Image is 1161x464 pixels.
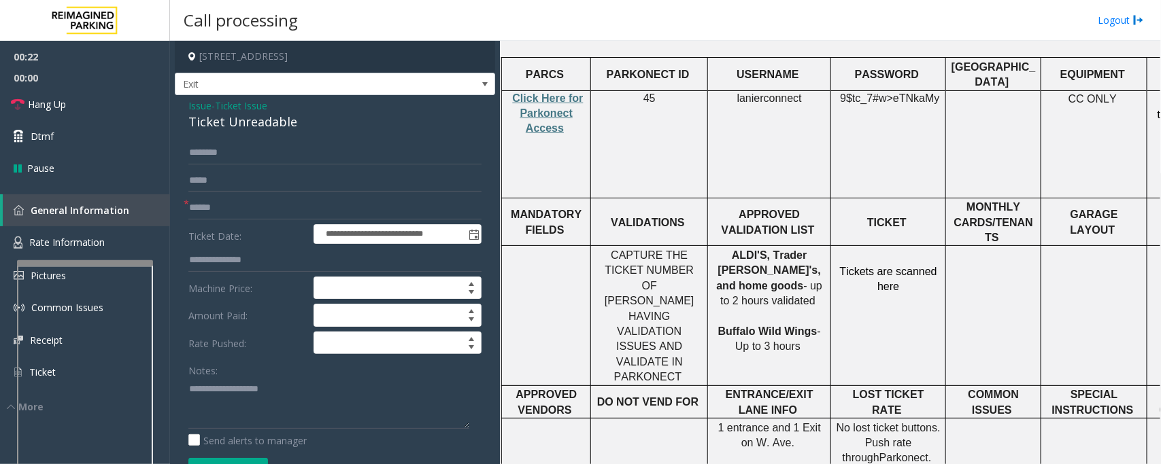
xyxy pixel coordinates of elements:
[188,99,212,113] span: Issue
[31,129,54,143] span: Dtmf
[14,236,22,249] img: 'icon'
[607,69,690,80] span: PARKONECT ID
[837,422,941,464] span: No lost ticket buttons. Push rate through
[14,271,24,280] img: 'icon'
[726,389,813,415] span: ENTRANCE/EXIT LANE INFO
[3,194,170,226] a: General Information
[462,332,481,343] span: Increase value
[466,225,481,244] span: Toggle popup
[675,371,682,382] span: T
[175,73,431,95] span: Exit
[14,336,23,344] img: 'icon'
[462,315,481,326] span: Decrease value
[597,396,699,408] span: DO NOT VEND FOR
[643,92,656,104] span: 45
[718,422,821,448] span: 1 entrance and 1 Exit on W. Ave.
[1060,69,1125,80] span: EQUIPMENT
[516,389,577,415] span: APPROVED VENDORS
[855,69,919,80] span: PASSWORD
[717,249,821,291] span: ALDI'S, Trader [PERSON_NAME]'s, and home goods
[969,389,1020,415] span: COMMON ISSUES
[928,452,931,463] span: .
[513,93,584,135] a: Click Here for Parkonect Access
[952,61,1036,88] span: [GEOGRAPHIC_DATA]
[188,359,218,378] label: Notes:
[867,217,907,228] span: TICKET
[185,224,310,245] label: Ticket Date:
[7,399,170,414] div: More
[462,277,481,288] span: Increase value
[722,209,815,235] span: APPROVED VALIDATION LIST
[462,288,481,299] span: Decrease value
[1052,389,1134,415] span: SPECIAL INSTRUCTIONS
[737,92,802,105] span: lanierconnect
[212,99,267,112] span: -
[28,97,66,111] span: Hang Up
[718,325,818,337] span: Buffalo Wild Wings
[185,276,310,300] label: Machine Price:
[511,209,582,235] span: MANDATORY FIELDS
[14,302,24,313] img: 'icon'
[840,266,937,292] span: Tickets are scanned here
[840,92,893,104] span: 9$tc_7#w>
[29,236,105,249] span: Rate Information
[188,433,307,448] label: Send alerts to manager
[954,201,1033,243] span: MONTHLY CARDS/TENANTS
[879,452,928,464] span: Parkonect
[185,304,310,327] label: Amount Paid:
[737,69,799,80] span: USERNAME
[526,69,564,80] span: PARCS
[175,41,495,73] h4: [STREET_ADDRESS]
[14,205,24,215] img: 'icon'
[462,304,481,315] span: Increase value
[1098,13,1144,27] a: Logout
[188,113,482,131] div: Ticket Unreadable
[177,3,305,37] h3: Call processing
[27,161,54,175] span: Pause
[1069,93,1117,105] span: CC ONLY
[462,343,481,354] span: Decrease value
[893,92,939,105] span: eTNkaMy
[611,217,684,228] span: VALIDATIONS
[185,332,310,355] label: Rate Pushed:
[14,366,22,378] img: 'icon'
[1071,209,1118,235] span: GARAGE LAYOUT
[605,249,694,382] span: CAPTURE THE TICKET NUMBER OF [PERSON_NAME] HAVING VALIDATION ISSUES AND VALIDATE IN PARKONEC
[215,99,267,113] span: Ticket Issue
[513,92,584,135] span: Click Here for Parkonect Access
[31,204,129,217] span: General Information
[853,389,924,415] span: LOST TICKET RATE
[1133,13,1144,27] img: logout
